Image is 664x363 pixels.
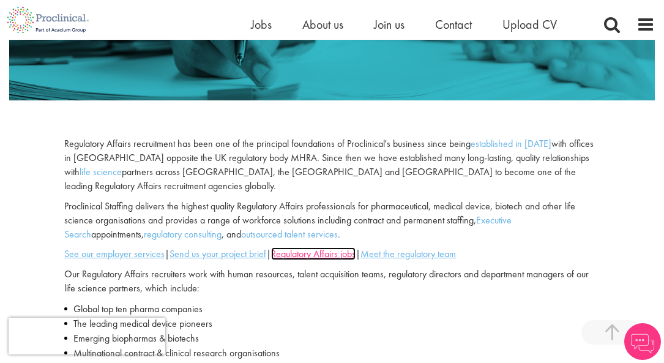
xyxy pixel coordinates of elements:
a: Executive Search [64,214,512,241]
p: Proclinical Staffing delivers the highest quality Regulatory Affairs professionals for pharmaceut... [64,200,599,242]
li: Emerging biopharmas & biotechs [64,331,599,346]
a: See our employer services [64,247,165,260]
a: About us [302,17,343,32]
a: regulatory consulting [144,228,222,241]
a: Meet the regulatory team [360,247,456,260]
img: Chatbot [624,323,661,360]
a: Contact [435,17,472,32]
li: Global top ten pharma companies [64,302,599,316]
li: The leading medical device pioneers [64,316,599,331]
p: Our Regulatory Affairs recruiters work with human resources, talent acquisition teams, regulatory... [64,268,599,296]
p: Regulatory Affairs recruitment has been one of the principal foundations of Proclinical's busines... [64,137,599,193]
iframe: reCAPTCHA [9,318,165,354]
a: Join us [374,17,405,32]
a: Upload CV [502,17,557,32]
a: life science [80,165,122,178]
a: Send us your project brief [170,247,266,260]
li: Multinational contract & clinical research organisations [64,346,599,361]
a: established in [DATE] [471,137,551,150]
a: Regulatory Affairs jobs [271,247,356,260]
a: outsourced talent services [241,228,338,241]
p: | | | [64,247,599,261]
a: Jobs [251,17,272,32]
